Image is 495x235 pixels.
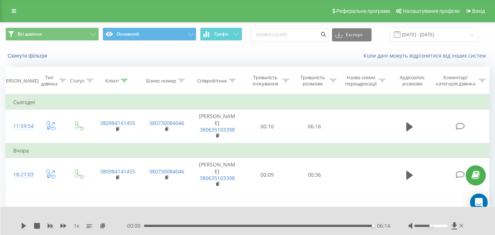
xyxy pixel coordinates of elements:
[13,119,29,133] div: 11:59:54
[1,78,38,84] div: [PERSON_NAME]
[5,27,99,41] button: Всі дзвінки
[149,168,184,175] a: 380730084046
[127,222,144,230] span: 00:00
[434,74,477,87] div: Коментар/категорія дзвінка
[372,224,375,227] div: Accessibility label
[18,31,42,37] span: Всі дзвінки
[250,74,281,87] div: Тривалість очікування
[214,32,229,37] span: Графік
[291,110,338,143] td: 06:16
[149,120,184,126] a: 380730084046
[200,175,235,181] a: 380635103398
[244,158,291,192] td: 00:09
[200,27,242,41] button: Графік
[394,74,431,87] div: Аудіозапис розмови
[6,95,490,110] td: Сьогодні
[100,168,135,175] a: 380984141455
[363,52,490,59] a: Коли дані можуть відрізнятися вiд інших систем
[336,8,390,14] span: Реферальна програма
[470,194,488,211] div: Open Intercom Messenger
[70,78,85,84] div: Статус
[403,8,460,14] span: Налаштування профілю
[472,8,485,14] span: Вихід
[377,222,390,230] span: 06:14
[191,110,244,143] td: [PERSON_NAME]
[74,222,79,230] span: 1 x
[103,27,196,41] button: Основний
[200,126,235,133] a: 380635103398
[332,28,372,41] button: Експорт
[146,78,176,84] div: Бізнес номер
[5,52,51,59] button: Скинути фільтри
[100,120,135,126] a: 380984141455
[13,168,29,182] div: 18:27:03
[298,74,328,87] div: Тривалість розмови
[345,74,377,87] div: Назва схеми переадресації
[41,74,58,87] div: Тип дзвінка
[191,158,244,192] td: [PERSON_NAME]
[105,78,119,84] div: Клієнт
[429,224,432,227] div: Accessibility label
[244,110,291,143] td: 00:10
[6,143,490,158] td: Вчора
[251,28,328,41] input: Пошук за номером
[291,158,338,192] td: 00:36
[197,78,227,84] div: Співробітник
